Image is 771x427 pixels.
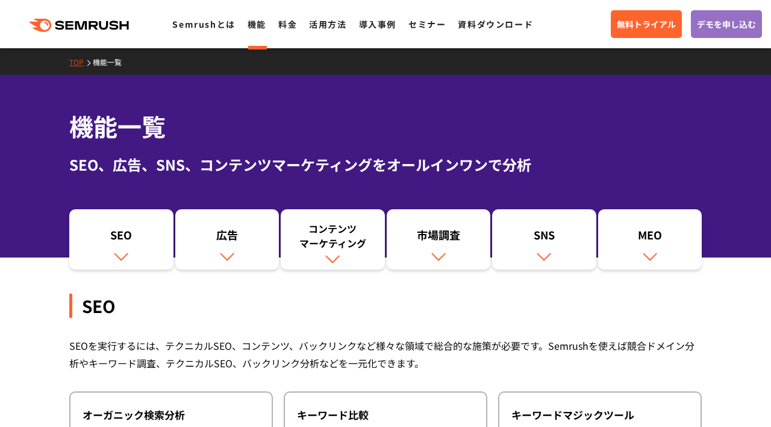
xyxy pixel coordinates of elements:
[248,18,266,30] a: 機能
[69,209,173,270] a: SEO
[278,18,297,30] a: 料金
[617,17,676,31] span: 無料トライアル
[281,209,385,270] a: コンテンツマーケティング
[598,209,702,270] a: MEO
[393,227,485,248] div: 市場調査
[611,10,682,38] a: 無料トライアル
[181,227,273,248] div: 広告
[691,10,762,38] a: デモを申し込む
[604,227,696,248] div: MEO
[93,57,131,67] a: 機能一覧
[175,209,279,270] a: 広告
[458,18,533,30] a: 資料ダウンロード
[408,18,446,30] a: セミナー
[172,18,235,30] a: Semrushとは
[697,17,756,31] span: デモを申し込む
[287,221,379,250] div: コンテンツ マーケティング
[69,109,702,144] h1: 機能一覧
[359,18,396,30] a: 導入事例
[69,57,93,67] a: TOP
[69,154,702,176] div: SEO、広告、SNS、コンテンツマーケティングをオールインワンで分析
[69,294,702,318] div: SEO
[387,209,491,270] a: 市場調査
[511,408,688,422] div: キーワードマジックツール
[83,408,260,422] div: オーガニック検索分析
[69,337,702,372] div: SEOを実行するには、テクニカルSEO、コンテンツ、バックリンクなど様々な領域で総合的な施策が必要です。Semrushを使えば競合ドメイン分析やキーワード調査、テクニカルSEO、バックリンク分析...
[309,18,346,30] a: 活用方法
[498,227,590,248] div: SNS
[297,408,474,422] div: キーワード比較
[492,209,596,270] a: SNS
[75,227,167,248] div: SEO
